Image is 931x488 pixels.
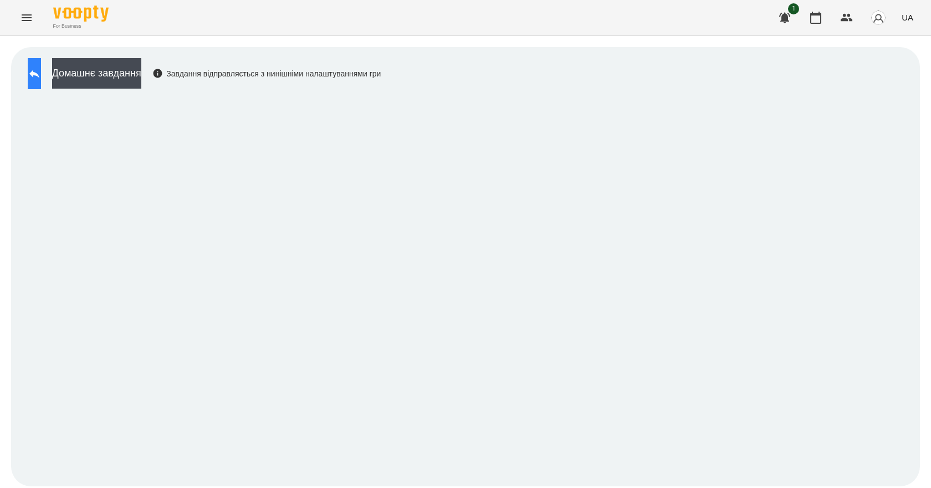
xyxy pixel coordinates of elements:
button: UA [897,7,918,28]
img: Voopty Logo [53,6,109,22]
span: For Business [53,23,109,30]
span: 1 [788,3,799,14]
button: Домашнє завдання [52,58,141,89]
span: UA [902,12,913,23]
button: Menu [13,4,40,31]
img: avatar_s.png [871,10,886,25]
div: Завдання відправляється з нинішніми налаштуваннями гри [152,68,381,79]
